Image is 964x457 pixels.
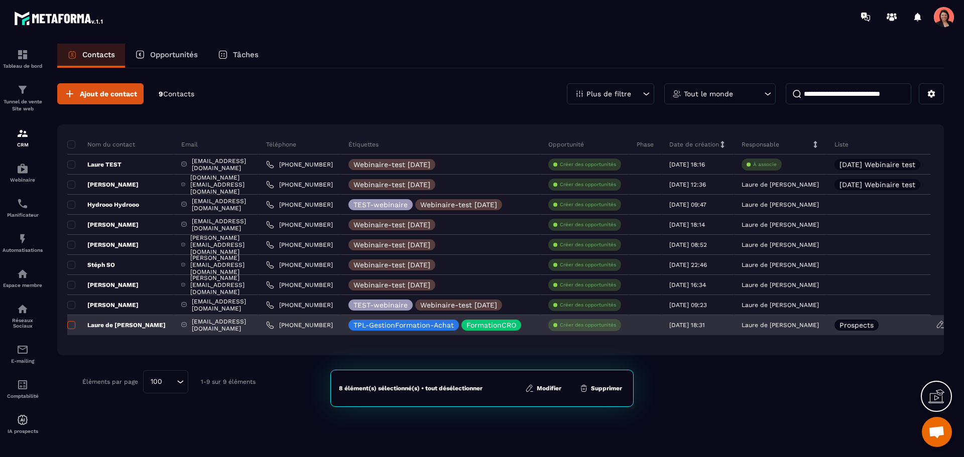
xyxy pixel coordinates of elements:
p: Tout le monde [684,90,733,97]
p: Tâches [233,50,259,59]
p: TPL-GestionFormation-Achat [353,322,454,329]
div: Ouvrir le chat [922,417,952,447]
p: Créer des opportunités [560,161,616,168]
p: Laure de [PERSON_NAME] [742,241,819,248]
a: formationformationTunnel de vente Site web [3,76,43,120]
a: [PHONE_NUMBER] [266,301,333,309]
p: Webinaire-test [DATE] [353,221,430,228]
a: accountantaccountantComptabilité [3,371,43,406]
a: schedulerschedulerPlanificateur [3,190,43,225]
p: Plus de filtre [586,90,631,97]
p: E-mailing [3,358,43,364]
button: Ajout de contact [57,83,144,104]
p: Responsable [742,140,779,148]
p: Webinaire-test [DATE] [353,161,430,168]
p: Créer des opportunités [560,181,616,188]
p: Laure de [PERSON_NAME] [742,322,819,329]
p: [PERSON_NAME] [67,301,139,309]
p: Webinaire-test [DATE] [420,201,497,208]
p: Laure de [PERSON_NAME] [742,261,819,268]
p: [PERSON_NAME] [67,241,139,249]
p: Planificateur [3,212,43,218]
a: [PHONE_NUMBER] [266,181,333,189]
img: accountant [17,379,29,391]
div: 8 élément(s) sélectionné(s) • tout désélectionner [339,384,483,392]
a: automationsautomationsWebinaire [3,155,43,190]
p: Nom du contact [67,140,135,148]
p: [DATE] 18:16 [669,161,705,168]
p: [PERSON_NAME] [67,221,139,229]
img: scheduler [17,198,29,210]
p: FormationCRO [466,322,516,329]
p: CRM [3,142,43,147]
p: Créer des opportunités [560,261,616,268]
p: Laure de [PERSON_NAME] [67,321,166,329]
button: Modifier [522,383,564,393]
a: Tâches [208,44,269,68]
p: Prospects [839,322,874,329]
p: Espace membre [3,282,43,288]
p: Créer des opportunités [560,301,616,309]
p: TEST-webinaire [353,201,408,208]
img: automations [17,268,29,280]
div: Search for option [143,370,188,393]
p: Automatisations [3,247,43,253]
p: Tableau de bord [3,63,43,69]
p: Tunnel de vente Site web [3,98,43,112]
a: [PHONE_NUMBER] [266,241,333,249]
p: Date de création [669,140,719,148]
p: [DATE] Webinaire test [839,181,915,188]
p: Créer des opportunités [560,221,616,228]
p: Laure de [PERSON_NAME] [742,201,819,208]
p: Opportunités [150,50,198,59]
p: Webinaire-test [DATE] [353,281,430,288]
p: Contacts [82,50,115,59]
p: [PERSON_NAME] [67,181,139,189]
a: [PHONE_NUMBER] [266,321,333,329]
span: Ajout de contact [80,89,137,99]
p: Réseaux Sociaux [3,318,43,329]
a: emailemailE-mailing [3,336,43,371]
a: [PHONE_NUMBER] [266,161,333,169]
p: [DATE] 08:52 [669,241,707,248]
p: Éléments par page [82,378,138,385]
p: [DATE] 09:47 [669,201,706,208]
p: Webinaire [3,177,43,183]
p: Webinaire-test [DATE] [353,241,430,248]
img: social-network [17,303,29,315]
p: Liste [834,140,849,148]
p: TEST-webinaire [353,301,408,309]
p: Email [181,140,198,148]
p: Créer des opportunités [560,281,616,288]
input: Search for option [166,376,174,387]
img: formation [17,49,29,61]
p: [DATE] 18:14 [669,221,705,228]
a: [PHONE_NUMBER] [266,281,333,289]
span: 100 [147,376,166,387]
p: Webinaire-test [DATE] [353,261,430,268]
a: automationsautomationsEspace membre [3,260,43,295]
p: 1-9 sur 9 éléments [201,378,256,385]
img: email [17,344,29,356]
p: [DATE] 16:34 [669,281,706,288]
p: Laure de [PERSON_NAME] [742,281,819,288]
img: formation [17,84,29,96]
p: Étiquettes [348,140,379,148]
p: Téléphone [266,140,296,148]
a: automationsautomationsAutomatisations [3,225,43,260]
p: Hydrooo Hydrooo [67,201,139,209]
p: Laure de [PERSON_NAME] [742,181,819,188]
p: [DATE] 18:31 [669,322,705,329]
p: Webinaire-test [DATE] [420,301,497,309]
p: [DATE] Webinaire test [839,161,915,168]
a: Contacts [57,44,125,68]
p: Opportunité [548,140,584,148]
p: Stéph SO [67,261,115,269]
a: social-networksocial-networkRéseaux Sociaux [3,295,43,336]
p: Comptabilité [3,393,43,399]
a: [PHONE_NUMBER] [266,221,333,229]
a: formationformationTableau de bord [3,41,43,76]
p: Créer des opportunités [560,201,616,208]
p: Webinaire-test [DATE] [353,181,430,188]
span: Contacts [163,90,194,98]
